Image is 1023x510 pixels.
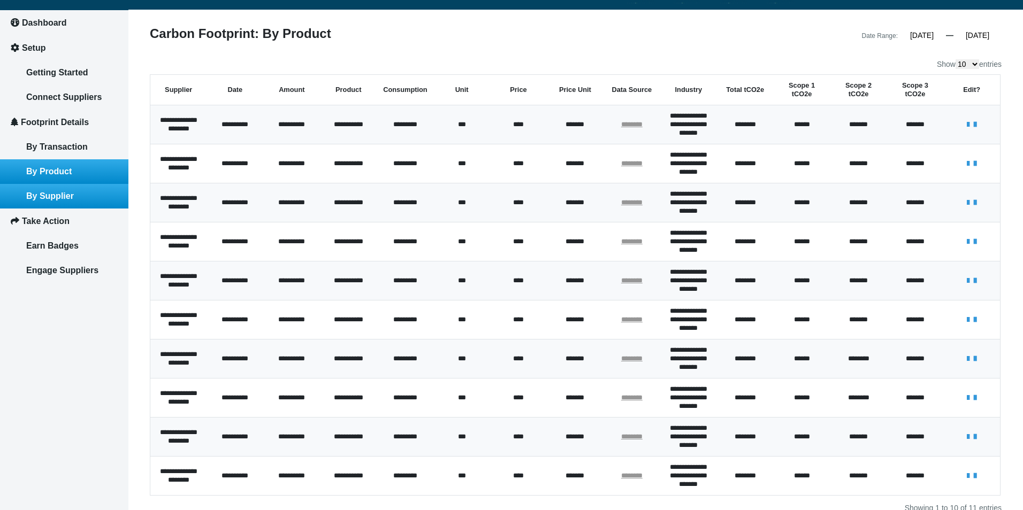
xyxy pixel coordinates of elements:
[377,75,433,105] th: Consumption
[604,75,660,105] th: Data Source
[26,266,98,275] span: Engage Suppliers
[660,75,717,105] th: Industry: activate to sort column ascending
[150,75,207,105] th: Supplier: activate to sort column ascending
[887,75,943,105] th: Scope 3 tCO2e: activate to sort column ascending
[946,31,953,40] span: —
[21,118,89,127] span: Footprint Details
[14,130,195,154] input: Enter your email address
[862,29,898,42] div: Date Range:
[433,75,490,105] th: Unit
[717,75,774,105] th: Total tCO2e: activate to sort column ascending
[26,241,79,250] span: Earn Badges
[26,68,88,77] span: Getting Started
[22,18,67,27] span: Dashboard
[937,59,1002,69] label: Show entries
[146,329,194,344] em: Start Chat
[14,99,195,122] input: Enter your last name
[22,217,70,226] span: Take Action
[12,59,28,75] div: Navigation go back
[26,92,102,102] span: Connect Suppliers
[956,59,979,69] select: Showentries
[490,75,547,105] th: Price
[72,60,196,74] div: Chat with us now
[207,75,263,105] th: Date: activate to sort column ascending
[830,75,887,105] th: Scope 2 tCO2e: activate to sort column ascending
[263,75,320,105] th: Amount: activate to sort column ascending
[26,142,88,151] span: By Transaction
[26,167,72,176] span: By Product
[774,75,830,105] th: Scope 1 tCO2e: activate to sort column ascending
[142,27,576,42] div: Carbon Footprint: By Product
[22,43,45,52] span: Setup
[14,162,195,320] textarea: Type your message and hit 'Enter'
[943,75,1000,105] th: Edit?
[320,75,377,105] th: Product
[547,75,604,105] th: Price Unit
[26,191,74,200] span: By Supplier
[175,5,201,31] div: Minimize live chat window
